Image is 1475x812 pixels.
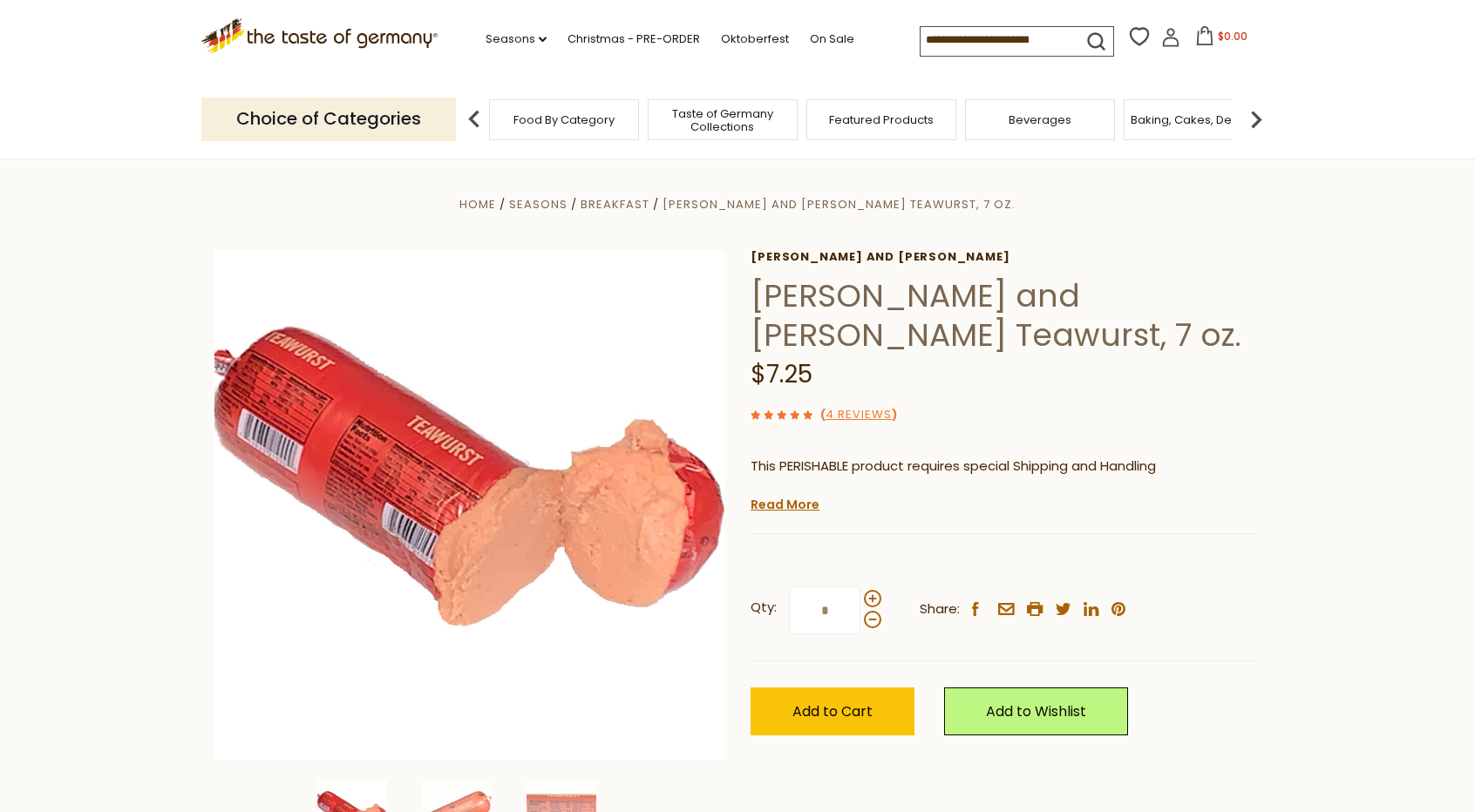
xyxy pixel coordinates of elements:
a: Oktoberfest [721,30,789,49]
a: Beverages [1009,113,1071,126]
input: Qty: [789,586,860,634]
a: On Sale [810,30,854,49]
a: Seasons [486,30,547,49]
p: Choice of Categories [201,98,456,140]
a: Breakfast [581,196,649,213]
a: Featured Products [829,113,934,126]
a: Read More [751,496,819,513]
strong: Qty: [751,597,777,619]
a: 4 Reviews [826,406,892,424]
button: Add to Cart [751,687,914,735]
a: Add to Wishlist [944,687,1128,735]
h1: [PERSON_NAME] and [PERSON_NAME] Teawurst, 7 oz. [751,276,1261,355]
span: Add to Cart [792,701,873,721]
img: Schaller and Weber Teawurst, 7 oz. [214,250,724,760]
a: Taste of Germany Collections [653,107,792,133]
button: $0.00 [1184,26,1258,52]
p: This PERISHABLE product requires special Shipping and Handling [751,456,1261,477]
a: Christmas - PRE-ORDER [568,30,700,49]
span: Share: [920,599,960,620]
a: Seasons [509,196,568,213]
span: $0.00 [1218,29,1247,44]
a: [PERSON_NAME] and [PERSON_NAME] [751,250,1261,264]
a: Food By Category [513,113,615,126]
li: We will ship this product in heat-protective packaging and ice. [767,491,1261,512]
a: Home [459,196,496,213]
a: [PERSON_NAME] and [PERSON_NAME] Teawurst, 7 oz. [663,196,1016,213]
span: ( ) [820,406,897,423]
span: $7.25 [751,357,812,391]
img: next arrow [1239,102,1274,137]
a: Baking, Cakes, Desserts [1131,113,1266,126]
img: previous arrow [457,102,492,137]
